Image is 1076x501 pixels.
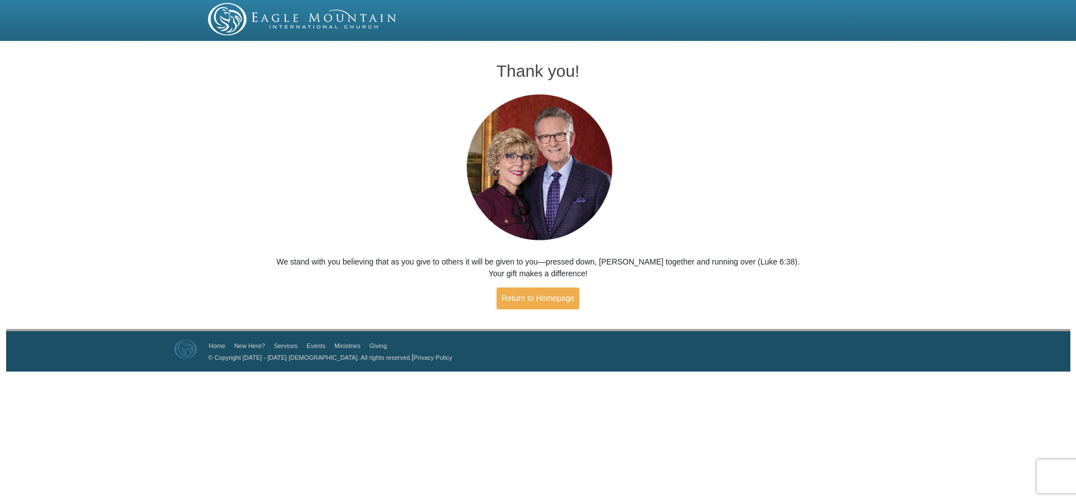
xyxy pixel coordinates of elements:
[174,340,197,359] img: Eagle Mountain International Church
[335,342,360,349] a: Ministries
[208,3,397,35] img: EMIC
[456,91,621,245] img: Pastors George and Terri Pearsons
[205,351,452,363] p: |
[274,342,298,349] a: Services
[234,342,265,349] a: New Here?
[414,354,452,361] a: Privacy Policy
[275,256,801,280] p: We stand with you believing that as you give to others it will be given to you—pressed down, [PER...
[275,62,801,80] h1: Thank you!
[208,354,412,361] a: © Copyright [DATE] - [DATE] [DEMOGRAPHIC_DATA]. All rights reserved.
[209,342,225,349] a: Home
[497,287,579,309] a: Return to Homepage
[369,342,387,349] a: Giving
[307,342,326,349] a: Events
